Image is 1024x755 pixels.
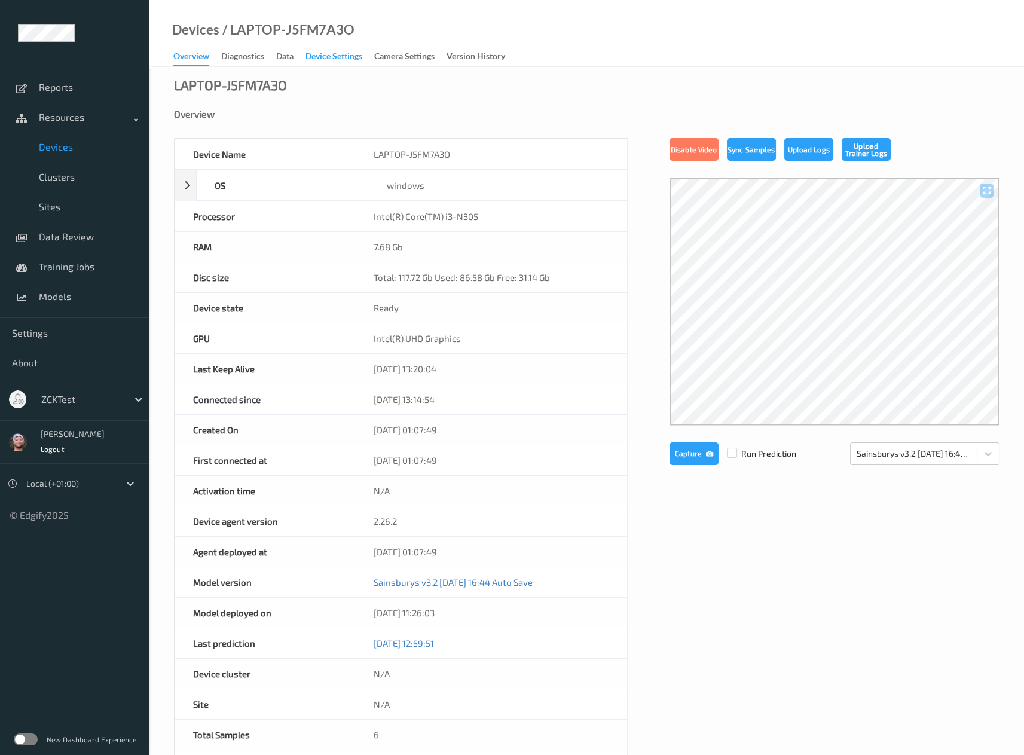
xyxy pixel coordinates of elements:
div: Device Name [175,139,356,169]
a: Sainsburys v3.2 [DATE] 16:44 Auto Save [374,577,533,588]
div: Agent deployed at [175,537,356,567]
div: Device state [175,293,356,323]
div: Connected since [175,384,356,414]
div: OSwindows [175,170,628,201]
div: GPU [175,323,356,353]
span: Run Prediction [719,448,796,460]
button: Capture [670,442,719,465]
div: LAPTOP-J5FM7A3O [356,139,626,169]
div: Processor [175,201,356,231]
div: LAPTOP-J5FM7A3O [174,79,287,91]
div: OS [197,170,369,200]
div: First connected at [175,445,356,475]
div: windows [369,170,627,200]
div: [DATE] 01:07:49 [356,445,626,475]
div: N/A [356,689,626,719]
a: Diagnostics [221,48,276,65]
div: Device agent version [175,506,356,536]
div: / LAPTOP-J5FM7A3O [219,24,354,36]
div: Device Settings [305,50,362,65]
div: [DATE] 11:26:03 [356,598,626,628]
div: [DATE] 13:20:04 [356,354,626,384]
div: Total: 117.72 Gb Used: 86.58 Gb Free: 31.14 Gb [356,262,626,292]
a: Device Settings [305,48,374,65]
div: Device cluster [175,659,356,689]
div: Overview [174,108,999,120]
a: Camera Settings [374,48,447,65]
a: [DATE] 12:59:51 [374,638,434,649]
div: Site [175,689,356,719]
div: [DATE] 01:07:49 [356,415,626,445]
button: Sync Samples [727,138,776,161]
div: Intel(R) UHD Graphics [356,323,626,353]
div: Ready [356,293,626,323]
div: N/A [356,659,626,689]
div: 6 [356,720,626,750]
div: [DATE] 01:07:49 [356,537,626,567]
div: Diagnostics [221,50,264,65]
div: Model deployed on [175,598,356,628]
div: Total Samples [175,720,356,750]
button: Upload Logs [784,138,833,161]
div: RAM [175,232,356,262]
div: Overview [173,50,209,66]
div: Activation time [175,476,356,506]
div: Model version [175,567,356,597]
div: Created On [175,415,356,445]
div: N/A [356,476,626,506]
a: Version History [447,48,517,65]
div: Intel(R) Core(TM) i3-N305 [356,201,626,231]
div: Data [276,50,294,65]
div: 2.26.2 [356,506,626,536]
a: Data [276,48,305,65]
div: Version History [447,50,505,65]
div: 7.68 Gb [356,232,626,262]
a: Overview [173,48,221,66]
div: Last Keep Alive [175,354,356,384]
div: Disc size [175,262,356,292]
a: Devices [172,24,219,36]
button: Upload Trainer Logs [842,138,891,161]
button: Disable Video [670,138,719,161]
div: Camera Settings [374,50,435,65]
div: [DATE] 13:14:54 [356,384,626,414]
div: Last prediction [175,628,356,658]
